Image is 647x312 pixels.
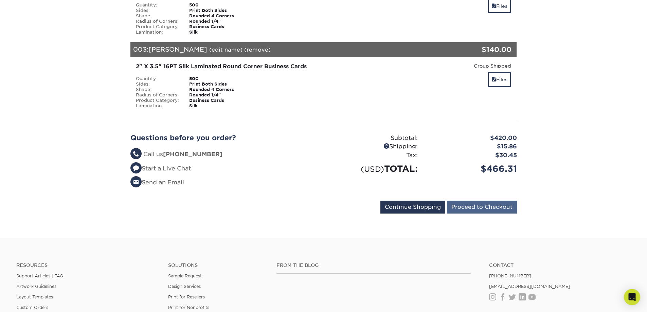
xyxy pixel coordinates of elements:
[131,19,184,24] div: Radius of Corners:
[624,289,640,305] div: Open Intercom Messenger
[491,77,496,82] span: files
[130,134,319,142] h2: Questions before you order?
[489,273,531,278] a: [PHONE_NUMBER]
[489,262,631,268] a: Contact
[168,305,209,310] a: Print for Nonprofits
[489,284,570,289] a: [EMAIL_ADDRESS][DOMAIN_NAME]
[244,47,271,53] a: (remove)
[131,103,184,109] div: Lamination:
[184,19,259,24] div: Rounded 1/4"
[184,2,259,8] div: 500
[131,8,184,13] div: Sides:
[324,162,423,175] div: TOTAL:
[324,151,423,160] div: Tax:
[488,72,511,87] a: Files
[136,62,383,71] div: 2" X 3.5" 16PT Silk Laminated Round Corner Business Cards
[168,284,201,289] a: Design Services
[423,162,522,175] div: $466.31
[361,165,384,173] small: (USD)
[324,134,423,143] div: Subtotal:
[131,87,184,92] div: Shape:
[184,92,259,98] div: Rounded 1/4"
[276,262,471,268] h4: From the Blog
[16,284,56,289] a: Artwork Guidelines
[168,273,202,278] a: Sample Request
[184,30,259,35] div: Silk
[184,24,259,30] div: Business Cards
[168,294,205,299] a: Print for Resellers
[491,3,496,9] span: files
[380,201,445,214] input: Continue Shopping
[131,92,184,98] div: Radius of Corners:
[184,87,259,92] div: Rounded 4 Corners
[131,2,184,8] div: Quantity:
[184,98,259,103] div: Business Cards
[184,8,259,13] div: Print Both Sides
[148,45,207,53] span: [PERSON_NAME]
[452,44,512,55] div: $140.00
[130,179,184,186] a: Send an Email
[184,103,259,109] div: Silk
[423,151,522,160] div: $30.45
[131,30,184,35] div: Lamination:
[131,13,184,19] div: Shape:
[184,81,259,87] div: Print Both Sides
[447,201,517,214] input: Proceed to Checkout
[184,13,259,19] div: Rounded 4 Corners
[209,47,242,53] a: (edit name)
[16,273,64,278] a: Support Articles | FAQ
[131,81,184,87] div: Sides:
[131,76,184,81] div: Quantity:
[168,262,266,268] h4: Solutions
[2,291,58,310] iframe: Google Customer Reviews
[130,42,452,57] div: 003:
[131,24,184,30] div: Product Category:
[131,98,184,103] div: Product Category:
[163,151,222,158] strong: [PHONE_NUMBER]
[130,150,319,159] li: Call us
[324,142,423,151] div: Shipping:
[423,142,522,151] div: $15.86
[16,262,158,268] h4: Resources
[184,76,259,81] div: 500
[393,62,511,69] div: Group Shipped
[130,165,191,172] a: Start a Live Chat
[423,134,522,143] div: $420.00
